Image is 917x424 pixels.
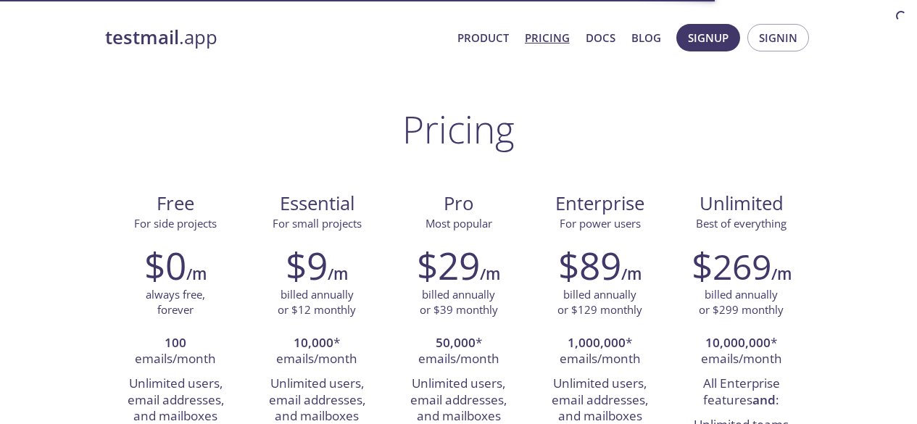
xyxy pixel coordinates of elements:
strong: 100 [165,334,186,351]
a: Docs [586,28,615,47]
h1: Pricing [402,107,515,151]
span: For small projects [273,216,362,230]
strong: 50,000 [436,334,476,351]
a: Pricing [525,28,570,47]
li: All Enterprise features : [681,372,801,413]
span: Best of everything [696,216,787,230]
p: billed annually or $39 monthly [420,287,498,318]
a: testmail.app [105,25,446,50]
span: 269 [713,243,771,290]
li: * emails/month [257,331,377,373]
strong: 10,000,000 [705,334,771,351]
li: emails/month [116,331,236,373]
span: For side projects [134,216,217,230]
span: Unlimited [700,191,784,216]
h2: $9 [286,244,328,287]
li: * emails/month [399,331,518,373]
p: billed annually or $129 monthly [557,287,642,318]
button: Signup [676,24,740,51]
p: billed annually or $299 monthly [699,287,784,318]
span: Free [117,191,235,216]
span: Pro [399,191,518,216]
strong: testmail [105,25,179,50]
span: Essential [258,191,376,216]
strong: and [752,391,776,408]
strong: 1,000,000 [568,334,626,351]
button: Signin [747,24,809,51]
a: Product [457,28,509,47]
h2: $0 [144,244,186,287]
li: * emails/month [681,331,801,373]
p: billed annually or $12 monthly [278,287,356,318]
h6: /m [480,262,500,286]
h6: /m [186,262,207,286]
li: * emails/month [540,331,660,373]
h6: /m [328,262,348,286]
span: Enterprise [541,191,659,216]
p: always free, forever [146,287,205,318]
h6: /m [771,262,792,286]
span: Signup [688,28,729,47]
h2: $ [692,244,771,287]
strong: 10,000 [294,334,333,351]
h2: $89 [558,244,621,287]
h2: $29 [417,244,480,287]
span: Most popular [426,216,492,230]
h6: /m [621,262,642,286]
span: For power users [560,216,641,230]
a: Blog [631,28,661,47]
span: Signin [759,28,797,47]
